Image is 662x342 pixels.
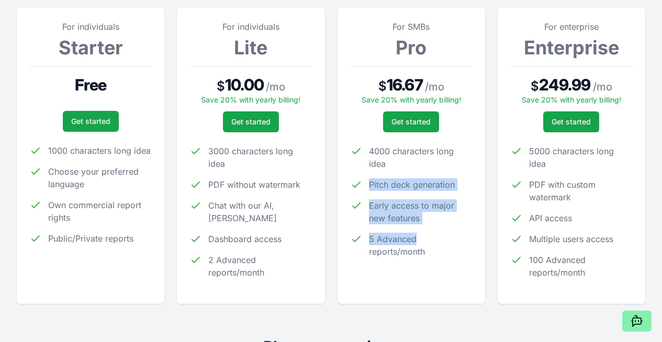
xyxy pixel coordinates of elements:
[539,75,591,94] span: 249.99
[48,199,152,224] span: Own commercial report rights
[29,20,152,33] p: For individuals
[208,145,312,170] span: 3000 characters long idea
[189,37,312,58] h3: Lite
[529,254,633,279] span: 100 Advanced reports/month
[208,254,312,279] span: 2 Advanced reports/month
[369,199,473,224] span: Early access to major new features
[510,20,633,33] p: For enterprise
[29,37,152,58] h3: Starter
[75,75,107,94] span: Free
[201,95,300,104] span: Save 20% with yearly billing!
[217,78,225,95] span: $
[383,111,439,132] a: Get started
[48,165,152,190] span: Choose your preferred language
[350,20,473,33] p: For SMBs
[529,178,633,203] span: PDF with custom watermark
[593,79,612,94] span: / mo
[225,75,264,94] span: 10.00
[48,144,151,157] span: 1000 characters long idea
[387,75,423,94] span: 16.67
[48,232,133,245] span: Public/Private reports
[266,79,285,94] span: / mo
[425,79,444,94] span: / mo
[208,178,300,191] span: PDF without watermark
[369,145,473,170] span: 4000 characters long idea
[522,95,621,104] span: Save 20% with yearly billing!
[369,233,473,258] span: 5 Advanced reports/month
[543,111,599,132] a: Get started
[531,78,539,95] span: $
[510,37,633,58] h3: Enterprise
[208,199,312,224] span: Chat with our AI, [PERSON_NAME]
[529,233,613,245] span: Multiple users access
[189,20,312,33] p: For individuals
[208,233,282,245] span: Dashboard access
[223,111,279,132] a: Get started
[350,37,473,58] h3: Pro
[378,78,387,95] span: $
[369,178,455,191] span: Pitch deck generation
[63,111,119,132] a: Get started
[529,145,633,170] span: 5000 characters long idea
[529,212,572,224] span: API access
[362,95,461,104] span: Save 20% with yearly billing!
